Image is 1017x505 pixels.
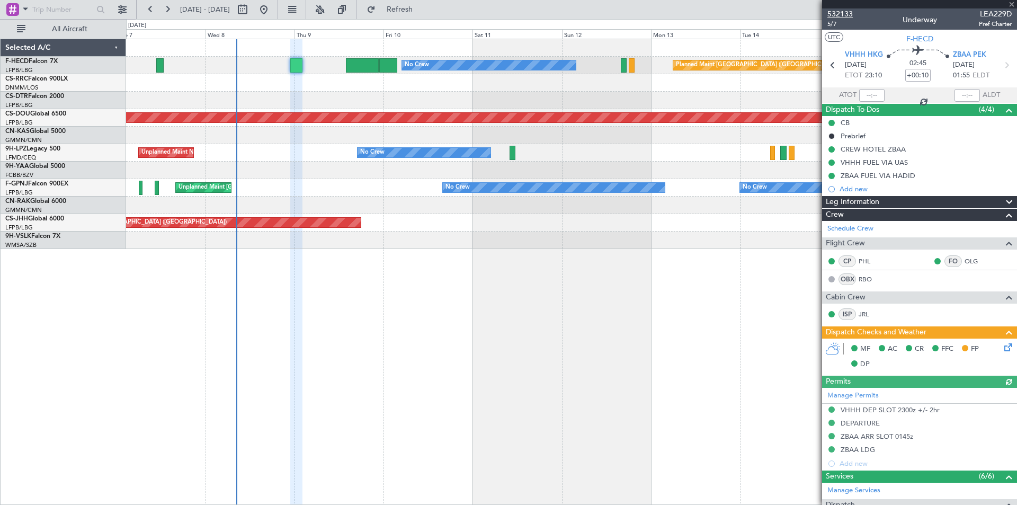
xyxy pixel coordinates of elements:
[5,224,33,232] a: LFPB/LBG
[60,215,227,231] div: Planned Maint [GEOGRAPHIC_DATA] ([GEOGRAPHIC_DATA])
[5,58,58,65] a: F-HECDFalcon 7X
[5,146,60,152] a: 9H-LPZLegacy 500
[5,136,42,144] a: GMMN/CMN
[740,29,829,39] div: Tue 14
[5,66,33,74] a: LFPB/LBG
[979,8,1012,20] span: LEA229D
[5,198,30,205] span: CN-RAK
[5,93,28,100] span: CS-DTR
[5,76,28,82] span: CS-RRC
[5,146,26,152] span: 9H-LPZ
[5,233,31,240] span: 9H-VSLK
[5,111,30,117] span: CS-DOU
[965,256,988,266] a: OLG
[117,29,206,39] div: Tue 7
[128,21,146,30] div: [DATE]
[865,70,882,81] span: 23:10
[32,2,93,17] input: Trip Number
[383,29,472,39] div: Fri 10
[838,273,856,285] div: OBX
[826,237,865,250] span: Flight Crew
[953,60,975,70] span: [DATE]
[206,29,295,39] div: Wed 8
[841,118,850,127] div: CB
[141,145,267,161] div: Unplanned Maint Nice ([GEOGRAPHIC_DATA])
[360,145,385,161] div: No Crew
[651,29,740,39] div: Mon 13
[5,163,65,170] a: 9H-YAAGlobal 5000
[5,206,42,214] a: GMMN/CMN
[979,20,1012,29] span: Pref Charter
[915,344,924,355] span: CR
[979,471,994,482] span: (6/6)
[405,57,429,73] div: No Crew
[5,84,38,92] a: DNMM/LOS
[562,29,651,39] div: Sun 12
[5,128,66,135] a: CN-KASGlobal 5000
[838,255,856,267] div: CP
[743,180,767,196] div: No Crew
[5,119,33,127] a: LFPB/LBG
[888,344,897,355] span: AC
[841,158,908,167] div: VHHH FUEL VIA UAS
[860,359,870,370] span: DP
[445,180,470,196] div: No Crew
[5,101,33,109] a: LFPB/LBG
[845,70,862,81] span: ETOT
[5,216,64,222] a: CS-JHHGlobal 6000
[971,344,979,355] span: FP
[472,29,561,39] div: Sat 11
[5,128,30,135] span: CN-KAS
[827,485,880,496] a: Manage Services
[845,60,867,70] span: [DATE]
[909,58,926,69] span: 02:45
[5,111,66,117] a: CS-DOUGlobal 6500
[179,180,353,196] div: Unplanned Maint [GEOGRAPHIC_DATA] ([GEOGRAPHIC_DATA])
[840,184,1012,193] div: Add new
[826,209,844,221] span: Crew
[827,224,873,234] a: Schedule Crew
[5,154,36,162] a: LFMD/CEQ
[5,181,68,187] a: F-GPNJFalcon 900EX
[906,33,933,45] span: F-HECD
[5,181,28,187] span: F-GPNJ
[826,104,879,116] span: Dispatch To-Dos
[941,344,953,355] span: FFC
[953,70,970,81] span: 01:55
[5,216,28,222] span: CS-JHH
[5,76,68,82] a: CS-RRCFalcon 900LX
[841,131,866,140] div: Prebrief
[5,58,29,65] span: F-HECD
[859,274,882,284] a: RBO
[839,90,857,101] span: ATOT
[378,6,422,13] span: Refresh
[28,25,112,33] span: All Aircraft
[827,8,853,20] span: 532133
[5,198,66,205] a: CN-RAKGlobal 6000
[845,50,883,60] span: VHHH HKG
[826,291,866,304] span: Cabin Crew
[859,309,882,319] a: JRL
[5,233,60,240] a: 9H-VSLKFalcon 7X
[5,163,29,170] span: 9H-YAA
[903,14,937,25] div: Underway
[826,471,853,483] span: Services
[838,308,856,320] div: ISP
[180,5,230,14] span: [DATE] - [DATE]
[5,93,64,100] a: CS-DTRFalcon 2000
[826,196,879,208] span: Leg Information
[12,21,115,38] button: All Aircraft
[676,57,843,73] div: Planned Maint [GEOGRAPHIC_DATA] ([GEOGRAPHIC_DATA])
[841,171,915,180] div: ZBAA FUEL VIA HADID
[841,145,906,154] div: CREW HOTEL ZBAA
[953,50,986,60] span: ZBAA PEK
[826,326,926,339] span: Dispatch Checks and Weather
[362,1,425,18] button: Refresh
[5,241,37,249] a: WMSA/SZB
[860,344,870,355] span: MF
[983,90,1000,101] span: ALDT
[5,171,33,179] a: FCBB/BZV
[973,70,989,81] span: ELDT
[944,255,962,267] div: FO
[5,189,33,197] a: LFPB/LBG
